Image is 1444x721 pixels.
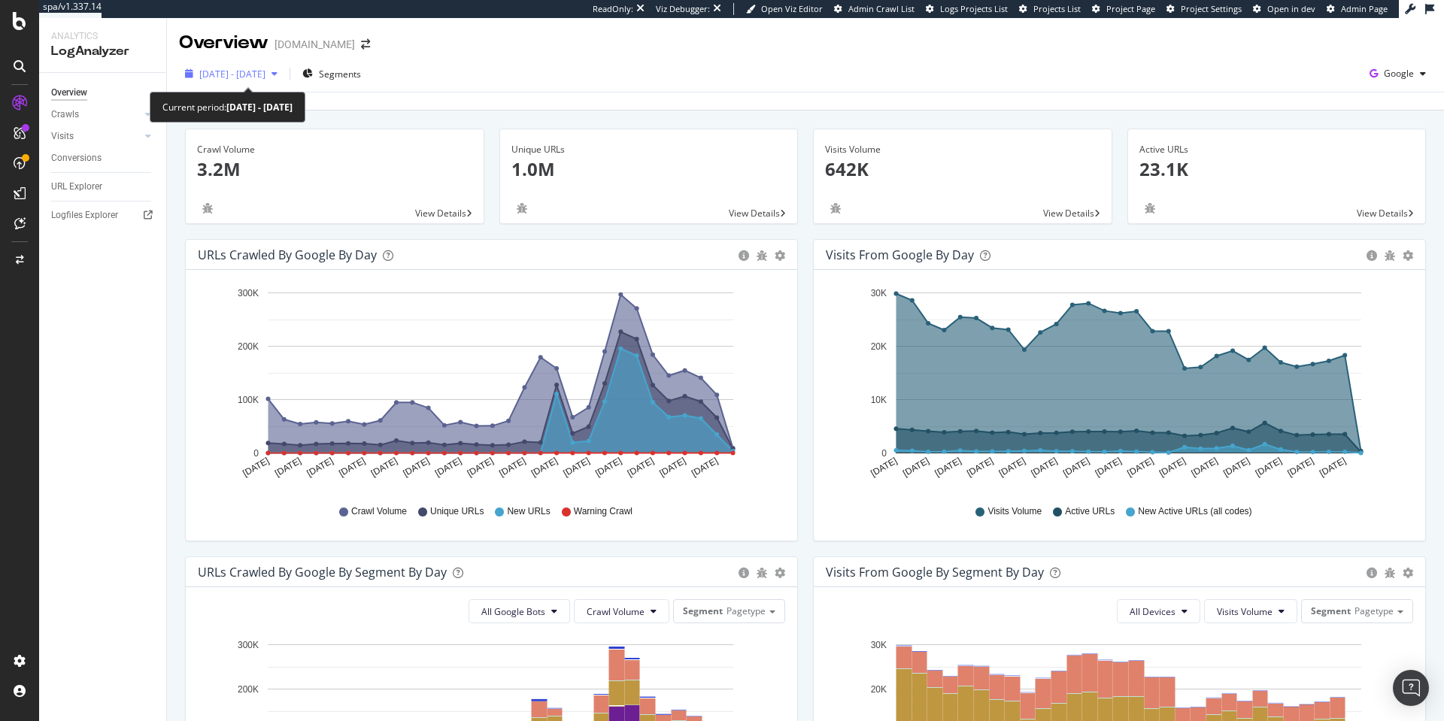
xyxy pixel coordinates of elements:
span: [DATE] - [DATE] [199,68,265,80]
button: All Google Bots [469,599,570,623]
div: Visits [51,129,74,144]
div: bug [825,203,846,214]
div: Crawls [51,107,79,123]
div: Conversions [51,150,102,166]
div: circle-info [739,568,749,578]
svg: A chart. [198,282,780,491]
span: Crawl Volume [351,505,407,518]
a: Logfiles Explorer [51,208,156,223]
text: 30K [871,288,887,298]
text: [DATE] [1254,456,1284,479]
div: ReadOnly: [593,3,633,15]
text: [DATE] [933,456,963,479]
div: arrow-right-arrow-left [361,39,370,50]
div: bug [757,250,767,261]
text: [DATE] [1318,456,1348,479]
span: Crawl Volume [587,605,645,618]
span: Visits Volume [1217,605,1273,618]
span: Admin Page [1341,3,1388,14]
a: Projects List [1019,3,1081,15]
span: View Details [415,207,466,220]
div: bug [1139,203,1160,214]
text: [DATE] [562,456,592,479]
span: Project Page [1106,3,1155,14]
span: Pagetype [727,604,766,617]
div: Current period: [162,98,293,116]
span: Active URLs [1065,505,1115,518]
div: gear [1403,250,1413,261]
text: 100K [238,395,259,405]
span: New Active URLs (all codes) [1138,505,1251,518]
div: bug [1385,250,1395,261]
span: Open in dev [1267,3,1315,14]
div: Crawl Volume [197,143,472,156]
p: 3.2M [197,156,472,182]
text: [DATE] [1157,456,1188,479]
text: 20K [871,684,887,695]
a: Project Page [1092,3,1155,15]
a: Admin Crawl List [834,3,915,15]
a: Overview [51,85,156,101]
span: View Details [729,207,780,220]
div: Visits Volume [825,143,1100,156]
text: [DATE] [529,456,560,479]
text: 10K [871,395,887,405]
div: Visits from Google by day [826,247,974,262]
div: Overview [51,85,87,101]
span: Segment [1311,604,1351,617]
div: URLs Crawled by Google By Segment By Day [198,565,447,580]
text: [DATE] [369,456,399,479]
div: bug [511,203,532,214]
span: Open Viz Editor [761,3,823,14]
span: Pagetype [1355,604,1394,617]
text: [DATE] [497,456,527,479]
text: [DATE] [593,456,623,479]
a: Crawls [51,107,141,123]
div: gear [775,250,785,261]
span: Logs Projects List [940,3,1008,14]
div: circle-info [1367,250,1377,261]
button: Google [1364,62,1432,86]
text: [DATE] [1221,456,1251,479]
text: [DATE] [997,456,1027,479]
p: 1.0M [511,156,787,182]
text: [DATE] [273,456,303,479]
div: [DOMAIN_NAME] [275,37,355,52]
a: Project Settings [1166,3,1242,15]
p: 23.1K [1139,156,1415,182]
text: [DATE] [626,456,656,479]
button: Crawl Volume [574,599,669,623]
div: gear [1403,568,1413,578]
div: bug [197,203,218,214]
span: Segment [683,604,723,617]
div: Logfiles Explorer [51,208,118,223]
div: Analytics [51,30,154,43]
div: Overview [179,30,268,56]
button: [DATE] - [DATE] [179,62,284,86]
span: All Devices [1130,605,1176,618]
div: URLs Crawled by Google by day [198,247,377,262]
div: circle-info [1367,568,1377,578]
text: [DATE] [869,456,899,479]
text: [DATE] [1125,456,1155,479]
a: Visits [51,129,141,144]
text: [DATE] [690,456,720,479]
div: circle-info [739,250,749,261]
div: Active URLs [1139,143,1415,156]
text: [DATE] [305,456,335,479]
p: 642K [825,156,1100,182]
text: 300K [238,640,259,650]
span: Project Settings [1181,3,1242,14]
span: Segments [319,68,361,80]
text: [DATE] [401,456,431,479]
span: All Google Bots [481,605,545,618]
span: Admin Crawl List [848,3,915,14]
text: [DATE] [1094,456,1124,479]
span: Projects List [1033,3,1081,14]
text: [DATE] [466,456,496,479]
div: Visits from Google By Segment By Day [826,565,1044,580]
span: Visits Volume [987,505,1042,518]
text: 30K [871,640,887,650]
a: Open in dev [1253,3,1315,15]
